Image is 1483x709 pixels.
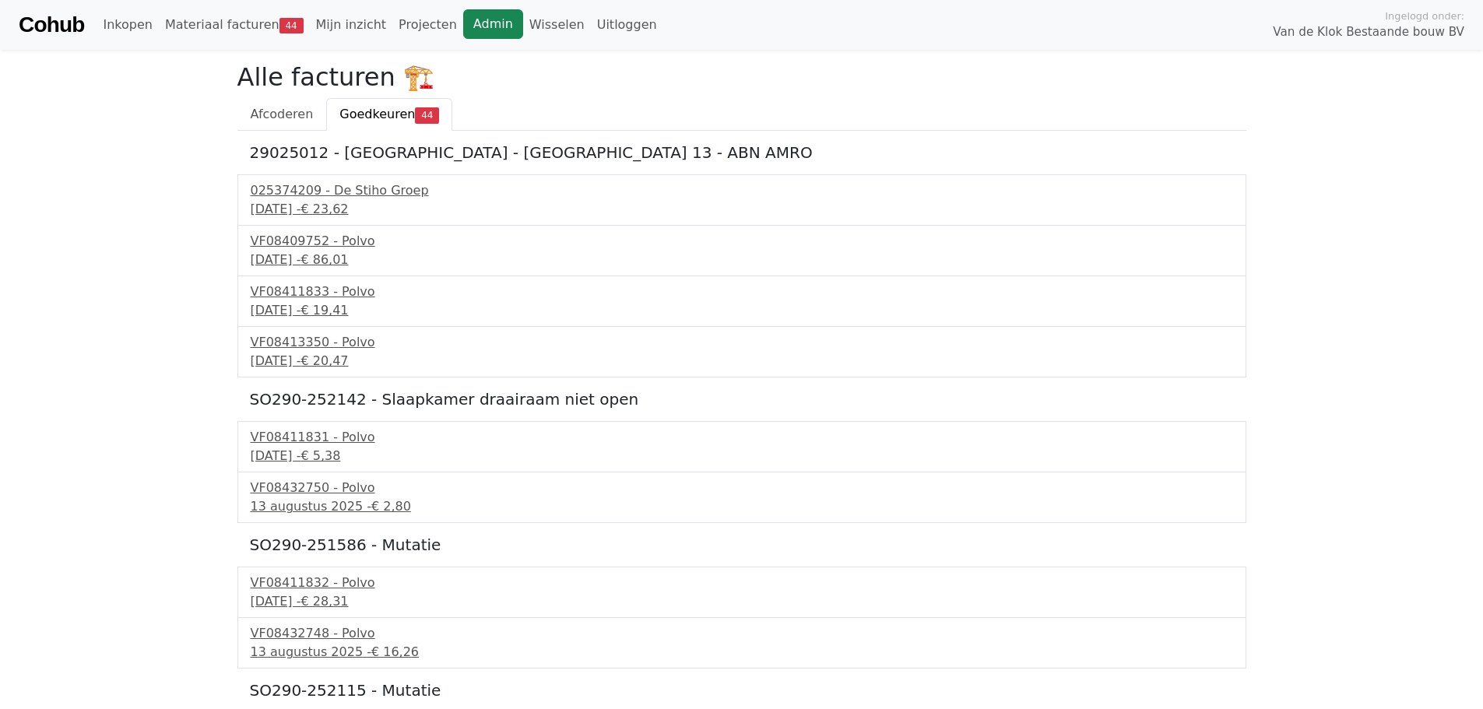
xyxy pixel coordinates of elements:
[251,574,1233,592] div: VF08411832 - Polvo
[300,252,348,267] span: € 86,01
[591,9,663,40] a: Uitloggen
[1273,23,1464,41] span: Van de Klok Bestaande bouw BV
[250,390,1234,409] h5: SO290-252142 - Slaapkamer draairaam niet open
[251,283,1233,301] div: VF08411833 - Polvo
[250,535,1234,554] h5: SO290-251586 - Mutatie
[251,251,1233,269] div: [DATE] -
[300,594,348,609] span: € 28,31
[392,9,463,40] a: Projecten
[251,333,1233,370] a: VF08413350 - Polvo[DATE] -€ 20,47
[251,574,1233,611] a: VF08411832 - Polvo[DATE] -€ 28,31
[251,447,1233,465] div: [DATE] -
[251,592,1233,611] div: [DATE] -
[250,681,1234,700] h5: SO290-252115 - Mutatie
[97,9,158,40] a: Inkopen
[300,202,348,216] span: € 23,62
[279,18,304,33] span: 44
[251,200,1233,219] div: [DATE] -
[371,499,411,514] span: € 2,80
[251,107,314,121] span: Afcoderen
[300,353,348,368] span: € 20,47
[251,181,1233,200] div: 025374209 - De Stiho Groep
[300,303,348,318] span: € 19,41
[523,9,591,40] a: Wisselen
[251,301,1233,320] div: [DATE] -
[251,479,1233,497] div: VF08432750 - Polvo
[1385,9,1464,23] span: Ingelogd onder:
[339,107,415,121] span: Goedkeuren
[251,232,1233,251] div: VF08409752 - Polvo
[371,644,419,659] span: € 16,26
[415,107,439,123] span: 44
[326,98,452,131] a: Goedkeuren44
[251,497,1233,516] div: 13 augustus 2025 -
[251,181,1233,219] a: 025374209 - De Stiho Groep[DATE] -€ 23,62
[237,62,1246,92] h2: Alle facturen 🏗️
[250,143,1234,162] h5: 29025012 - [GEOGRAPHIC_DATA] - [GEOGRAPHIC_DATA] 13 - ABN AMRO
[463,9,523,39] a: Admin
[251,428,1233,465] a: VF08411831 - Polvo[DATE] -€ 5,38
[19,6,84,44] a: Cohub
[251,283,1233,320] a: VF08411833 - Polvo[DATE] -€ 19,41
[251,352,1233,370] div: [DATE] -
[251,333,1233,352] div: VF08413350 - Polvo
[251,624,1233,662] a: VF08432748 - Polvo13 augustus 2025 -€ 16,26
[251,624,1233,643] div: VF08432748 - Polvo
[251,232,1233,269] a: VF08409752 - Polvo[DATE] -€ 86,01
[251,643,1233,662] div: 13 augustus 2025 -
[251,428,1233,447] div: VF08411831 - Polvo
[251,479,1233,516] a: VF08432750 - Polvo13 augustus 2025 -€ 2,80
[310,9,393,40] a: Mijn inzicht
[300,448,340,463] span: € 5,38
[237,98,327,131] a: Afcoderen
[159,9,310,40] a: Materiaal facturen44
